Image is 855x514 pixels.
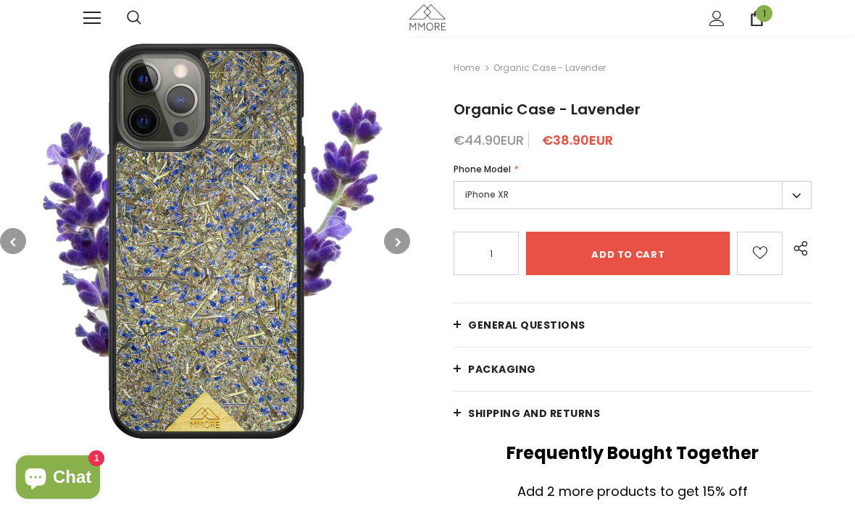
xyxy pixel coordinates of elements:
img: MMORE Cases [409,4,446,30]
a: General Questions [454,303,812,347]
span: Phone Model [454,163,511,175]
label: iPhone XR [454,181,812,209]
span: 1 [756,5,772,22]
span: PACKAGING [468,362,536,376]
inbox-online-store-chat: Shopify online store chat [12,455,104,502]
span: €38.90EUR [542,131,613,149]
a: Shipping and returns [454,392,812,435]
span: €44.90EUR [454,131,524,149]
span: Shipping and returns [468,406,600,421]
input: Add to cart [526,232,730,275]
a: Home [454,59,480,77]
span: General Questions [468,318,585,332]
a: PACKAGING [454,347,812,391]
a: 1 [749,11,764,26]
span: Organic Case - Lavender [454,99,641,119]
span: Organic Case - Lavender [493,59,606,77]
